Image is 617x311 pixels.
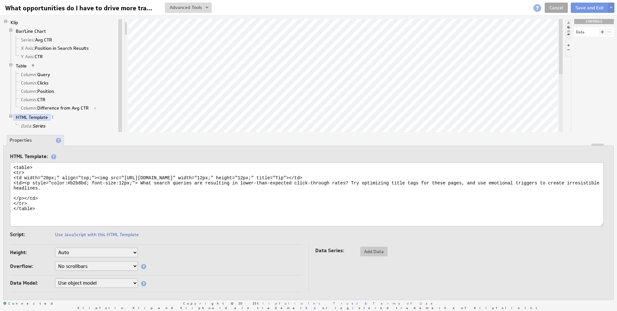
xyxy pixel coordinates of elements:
[55,232,139,237] a: Use JavaScript with this HTML Template
[10,230,55,239] label: Script:
[77,306,543,309] span: Klipfolio, Klip and Klipboard are trademarks or registered trademarks of Klipfolio Inc.
[19,123,48,129] a: Data: Series
[19,80,51,86] a: Column: Clicks
[10,279,55,288] label: Data Model:
[566,39,571,56] li: Hide or show the component controls palette
[566,20,571,38] li: Hide or show the component palette
[21,37,35,43] span: Series:
[8,19,21,26] a: Klip
[576,30,585,34] div: Data
[19,53,45,60] a: Y Axis: CTR
[13,114,50,120] a: HTML Template
[21,80,37,86] span: Column:
[545,3,568,13] a: Cancel
[360,249,388,254] span: Add Data
[10,152,48,161] label: HTML Template:
[10,262,55,271] label: Overflow:
[574,19,614,24] div: CONTROLS
[21,45,35,51] span: X Axis:
[19,45,91,51] a: X Axis: Position in Search Results
[13,28,49,34] a: Bar/Line Chart
[257,301,326,306] a: Klipfolio Inc.
[610,7,613,9] img: button-savedrop.png
[183,302,326,305] span: Copyright © 2025
[21,72,37,77] span: Column:
[21,123,32,129] span: Data:
[21,97,37,102] span: Column:
[31,63,35,68] span: View applied actions
[315,246,360,255] label: Data Series:
[21,88,37,94] span: Column:
[93,107,97,111] span: Sorted Lowest to Highest
[19,71,53,78] a: Column: Query
[3,302,57,306] span: Connected: ID: dpnc-25 Online: true
[21,54,35,59] span: Y Axis:
[50,115,55,119] span: More actions
[10,248,55,257] label: Height:
[19,105,91,111] a: Column: Difference from Avg CTR
[333,301,437,306] a: Trust & Terms of Use
[571,3,609,13] button: Save and Exit
[21,105,37,111] span: Column:
[19,37,55,43] a: Series: Avg CTR
[19,88,57,94] a: Column: Position
[3,3,161,13] input: What opportunities do I have to drive more traffic to our site?
[360,247,388,256] button: Add Data
[13,63,29,69] a: Table
[205,7,209,9] img: button-savedrop.png
[7,135,64,146] li: Properties
[19,96,48,103] a: Column: CTR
